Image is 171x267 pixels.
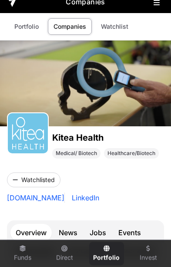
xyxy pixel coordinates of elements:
[10,224,52,241] a: Overview
[9,18,44,35] a: Portfolio
[68,193,99,203] a: LinkedIn
[48,18,92,35] a: Companies
[127,225,171,267] iframe: Chat Widget
[84,224,111,241] a: Jobs
[54,224,83,241] a: News
[10,224,161,262] nav: Tabs
[47,242,82,265] a: Direct
[95,18,134,35] a: Watchlist
[7,172,60,187] button: Watchlisted
[56,150,97,157] span: Medical/ Biotech
[89,242,124,265] a: Portfolio
[107,150,155,157] span: Healthcare/Biotech
[11,117,44,150] img: output-onlinepngtools---2024-10-23T120245.028.png
[7,193,65,203] a: [DOMAIN_NAME]
[52,132,159,144] h1: Kitea Health
[5,242,40,265] a: Funds
[113,224,146,241] a: Events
